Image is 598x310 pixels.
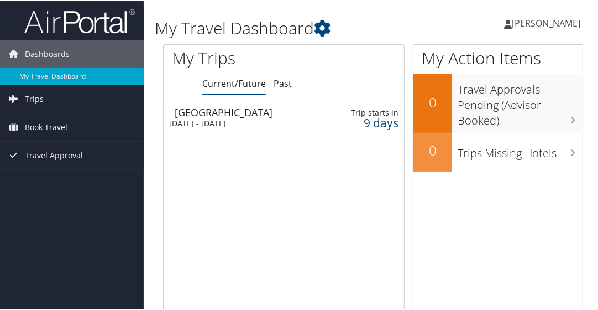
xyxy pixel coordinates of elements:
[512,16,580,28] span: [PERSON_NAME]
[339,117,398,127] div: 9 days
[25,141,83,168] span: Travel Approval
[413,132,583,170] a: 0Trips Missing Hotels
[413,73,583,131] a: 0Travel Approvals Pending (Advisor Booked)
[25,39,70,67] span: Dashboards
[274,76,292,89] a: Past
[339,107,398,117] div: Trip starts in
[458,139,583,160] h3: Trips Missing Hotels
[413,45,583,69] h1: My Action Items
[24,7,135,33] img: airportal-logo.png
[413,92,452,111] h2: 0
[175,106,307,116] div: [GEOGRAPHIC_DATA]
[202,76,266,89] a: Current/Future
[25,84,44,112] span: Trips
[155,15,446,39] h1: My Travel Dashboard
[25,112,67,140] span: Book Travel
[504,6,591,39] a: [PERSON_NAME]
[413,140,452,159] h2: 0
[172,45,296,69] h1: My Trips
[169,117,301,127] div: [DATE] - [DATE]
[458,75,583,127] h3: Travel Approvals Pending (Advisor Booked)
